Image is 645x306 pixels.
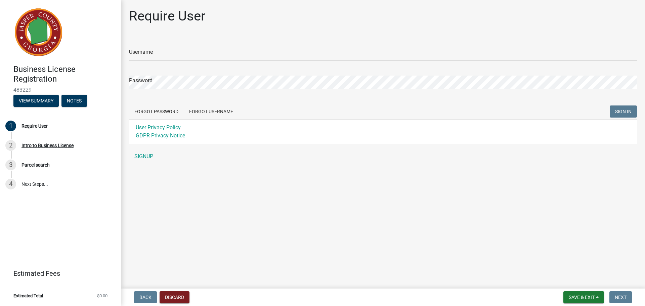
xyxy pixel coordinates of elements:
[134,291,157,303] button: Back
[160,291,189,303] button: Discard
[569,295,595,300] span: Save & Exit
[61,98,87,104] wm-modal-confirm: Notes
[136,124,181,131] a: User Privacy Policy
[184,105,239,118] button: Forgot Username
[129,105,184,118] button: Forgot Password
[609,291,632,303] button: Next
[139,295,152,300] span: Back
[610,105,637,118] button: SIGN IN
[13,95,59,107] button: View Summary
[13,98,59,104] wm-modal-confirm: Summary
[5,121,16,131] div: 1
[5,140,16,151] div: 2
[5,267,110,280] a: Estimated Fees
[13,87,107,93] span: 483229
[97,294,107,298] span: $0.00
[21,163,50,167] div: Parcel search
[21,143,74,148] div: Intro to Business License
[13,7,64,57] img: Jasper County, Georgia
[5,160,16,170] div: 3
[13,64,116,84] h4: Business License Registration
[129,150,637,163] a: SIGNUP
[5,179,16,189] div: 4
[21,124,48,128] div: Require User
[615,109,632,114] span: SIGN IN
[13,294,43,298] span: Estimated Total
[129,8,206,24] h1: Require User
[61,95,87,107] button: Notes
[563,291,604,303] button: Save & Exit
[136,132,185,139] a: GDPR Privacy Notice
[615,295,627,300] span: Next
